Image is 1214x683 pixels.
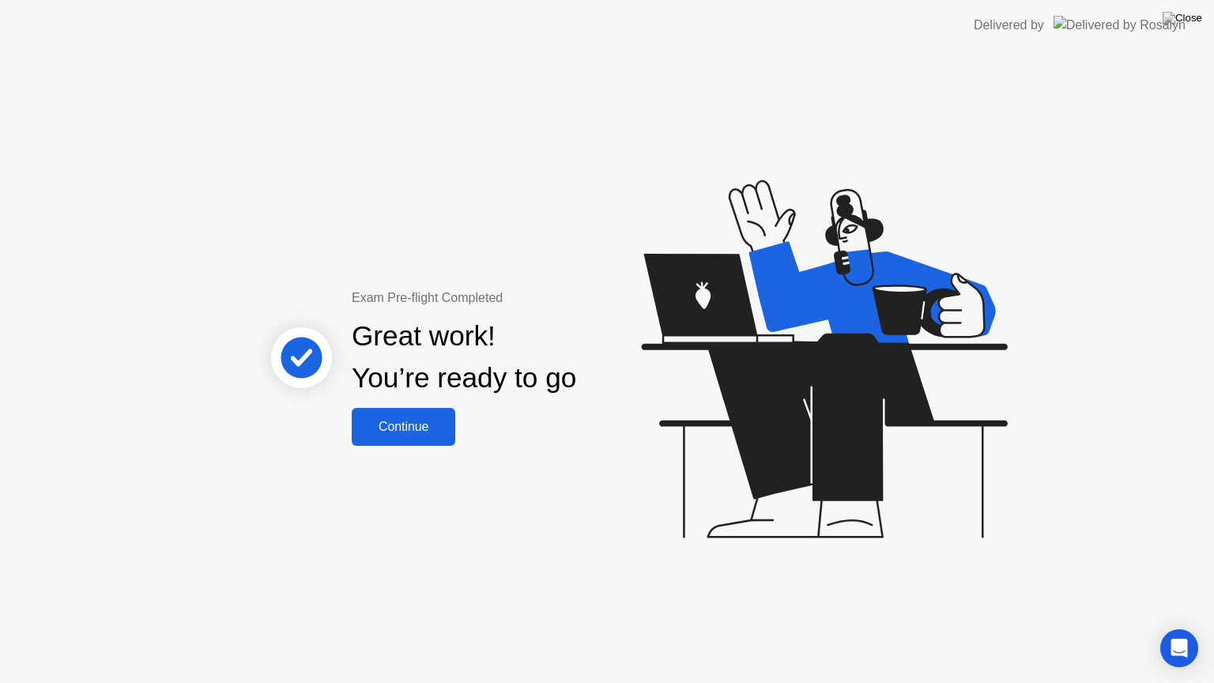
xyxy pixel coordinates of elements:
[356,420,451,434] div: Continue
[352,289,678,308] div: Exam Pre-flight Completed
[1160,629,1198,667] div: Open Intercom Messenger
[1054,16,1186,34] img: Delivered by Rosalyn
[974,16,1044,35] div: Delivered by
[352,315,576,399] div: Great work! You’re ready to go
[352,408,455,446] button: Continue
[1163,12,1202,25] img: Close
